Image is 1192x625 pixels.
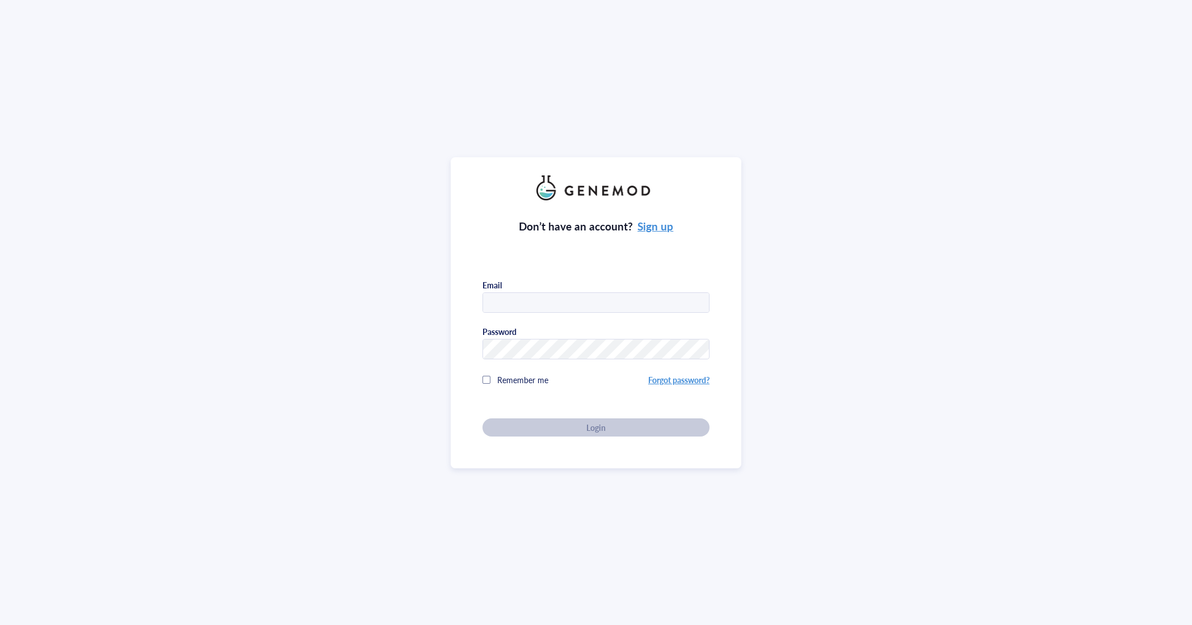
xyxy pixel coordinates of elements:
[637,219,673,234] a: Sign up
[648,374,710,385] a: Forgot password?
[482,280,502,290] div: Email
[519,219,674,234] div: Don’t have an account?
[536,175,656,200] img: genemod_logo_light-BcqUzbGq.png
[482,326,517,337] div: Password
[497,374,548,385] span: Remember me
